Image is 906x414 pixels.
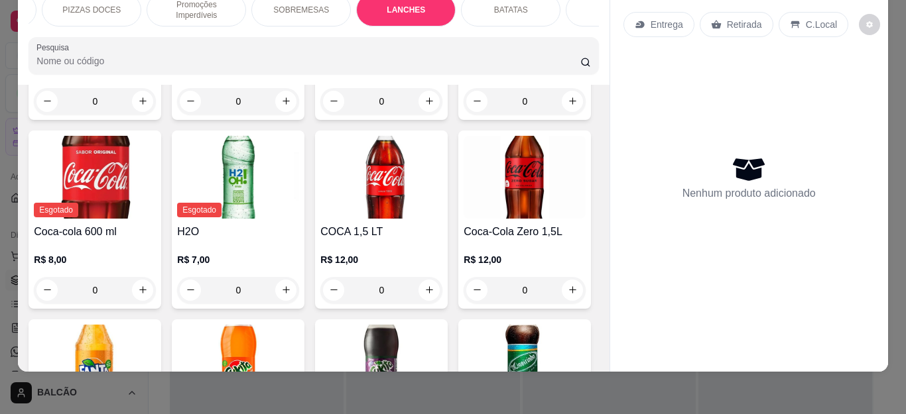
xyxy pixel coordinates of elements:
[651,18,683,31] p: Entrega
[34,253,156,266] p: R$ 8,00
[419,91,440,112] button: increase-product-quantity
[275,91,296,112] button: increase-product-quantity
[682,185,816,201] p: Nenhum produto adicionado
[464,325,586,407] img: product-image
[180,280,201,301] button: decrease-product-quantity
[464,224,586,240] h4: Coca-Cola Zero 1,5L
[177,224,299,240] h4: H2O
[36,54,580,68] input: Pesquisa
[464,253,586,266] p: R$ 12,00
[387,5,425,15] p: LANCHES
[36,91,58,112] button: decrease-product-quantity
[34,136,156,219] img: product-image
[494,5,528,15] p: BATATAS
[34,224,156,240] h4: Coca-cola 600 ml
[320,224,442,240] h4: COCA 1,5 LT
[859,14,880,35] button: decrease-product-quantity
[132,280,153,301] button: increase-product-quantity
[320,136,442,219] img: product-image
[464,136,586,219] img: product-image
[598,5,633,15] p: BEBIDAS
[36,280,58,301] button: decrease-product-quantity
[323,280,344,301] button: decrease-product-quantity
[275,280,296,301] button: increase-product-quantity
[727,18,762,31] p: Retirada
[180,91,201,112] button: decrease-product-quantity
[320,253,442,266] p: R$ 12,00
[177,253,299,266] p: R$ 7,00
[132,91,153,112] button: increase-product-quantity
[177,325,299,407] img: product-image
[273,5,329,15] p: SOBREMESAS
[36,42,74,53] label: Pesquisa
[419,280,440,301] button: increase-product-quantity
[323,91,344,112] button: decrease-product-quantity
[806,18,837,31] p: C.Local
[62,5,121,15] p: PIZZAS DOCES
[34,325,156,407] img: product-image
[466,280,487,301] button: decrease-product-quantity
[177,136,299,219] img: product-image
[320,325,442,407] img: product-image
[562,280,583,301] button: increase-product-quantity
[466,91,487,112] button: decrease-product-quantity
[562,91,583,112] button: increase-product-quantity
[34,203,78,217] span: Esgotado
[177,203,222,217] span: Esgotado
